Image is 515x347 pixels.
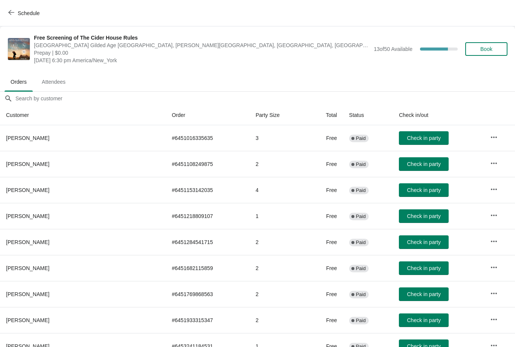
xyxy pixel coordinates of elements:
[6,239,49,245] span: [PERSON_NAME]
[399,235,449,249] button: Check in party
[407,239,440,245] span: Check in party
[399,313,449,327] button: Check in party
[166,255,250,281] td: # 6451682115859
[407,213,440,219] span: Check in party
[356,266,366,272] span: Paid
[307,255,343,281] td: Free
[307,229,343,255] td: Free
[166,177,250,203] td: # 6451153142035
[18,10,40,16] span: Schedule
[166,105,250,125] th: Order
[393,105,484,125] th: Check in/out
[356,161,366,167] span: Paid
[407,135,440,141] span: Check in party
[6,317,49,323] span: [PERSON_NAME]
[356,187,366,193] span: Paid
[407,291,440,297] span: Check in party
[15,92,515,105] input: Search by customer
[407,265,440,271] span: Check in party
[6,213,49,219] span: [PERSON_NAME]
[36,75,72,89] span: Attendees
[34,49,370,57] span: Prepay | $0.00
[399,131,449,145] button: Check in party
[166,125,250,151] td: # 6451016335635
[6,265,49,271] span: [PERSON_NAME]
[343,105,393,125] th: Status
[250,203,307,229] td: 1
[399,209,449,223] button: Check in party
[407,161,440,167] span: Check in party
[407,317,440,323] span: Check in party
[6,161,49,167] span: [PERSON_NAME]
[6,291,49,297] span: [PERSON_NAME]
[356,318,366,324] span: Paid
[34,41,370,49] span: [GEOGRAPHIC_DATA] Gilded Age [GEOGRAPHIC_DATA], [PERSON_NAME][GEOGRAPHIC_DATA], [GEOGRAPHIC_DATA]...
[307,281,343,307] td: Free
[250,307,307,333] td: 2
[307,177,343,203] td: Free
[166,281,250,307] td: # 6451769868563
[250,281,307,307] td: 2
[480,46,492,52] span: Book
[166,229,250,255] td: # 6451284541715
[4,6,46,20] button: Schedule
[8,38,30,60] img: Free Screening of The Cider House Rules
[307,125,343,151] td: Free
[307,151,343,177] td: Free
[166,203,250,229] td: # 6451218809107
[250,229,307,255] td: 2
[356,240,366,246] span: Paid
[34,57,370,64] span: [DATE] 6:30 pm America/New_York
[356,292,366,298] span: Paid
[250,255,307,281] td: 2
[307,307,343,333] td: Free
[34,34,370,41] span: Free Screening of The Cider House Rules
[399,183,449,197] button: Check in party
[5,75,33,89] span: Orders
[250,125,307,151] td: 3
[356,135,366,141] span: Paid
[356,213,366,220] span: Paid
[374,46,412,52] span: 13 of 50 Available
[399,287,449,301] button: Check in party
[407,187,440,193] span: Check in party
[166,307,250,333] td: # 6451933315347
[250,151,307,177] td: 2
[399,157,449,171] button: Check in party
[399,261,449,275] button: Check in party
[307,105,343,125] th: Total
[465,42,507,56] button: Book
[166,151,250,177] td: # 6451108249875
[307,203,343,229] td: Free
[6,187,49,193] span: [PERSON_NAME]
[250,177,307,203] td: 4
[6,135,49,141] span: [PERSON_NAME]
[250,105,307,125] th: Party Size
